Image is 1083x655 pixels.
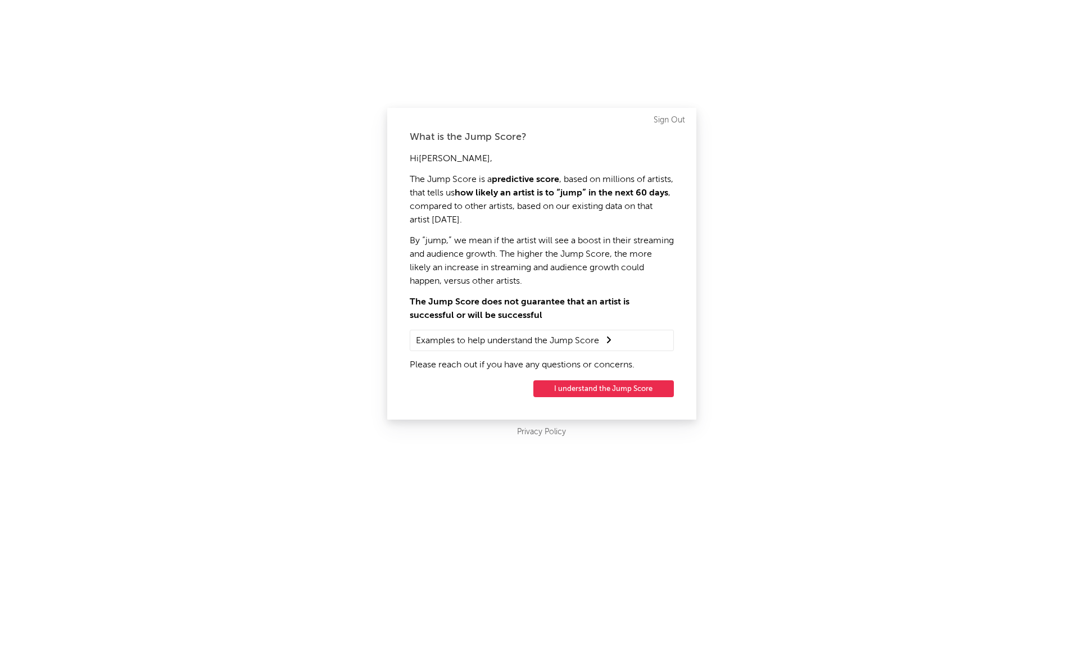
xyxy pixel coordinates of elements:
[492,175,559,184] strong: predictive score
[416,333,668,348] summary: Examples to help understand the Jump Score
[654,113,685,127] a: Sign Out
[410,358,674,372] p: Please reach out if you have any questions or concerns.
[410,130,674,144] div: What is the Jump Score?
[517,425,566,439] a: Privacy Policy
[410,234,674,288] p: By “jump,” we mean if the artist will see a boost in their streaming and audience growth. The hig...
[455,189,668,198] strong: how likely an artist is to “jump” in the next 60 days
[533,380,674,397] button: I understand the Jump Score
[410,298,629,320] strong: The Jump Score does not guarantee that an artist is successful or will be successful
[410,173,674,227] p: The Jump Score is a , based on millions of artists, that tells us , compared to other artists, ba...
[410,152,674,166] p: Hi [PERSON_NAME] ,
